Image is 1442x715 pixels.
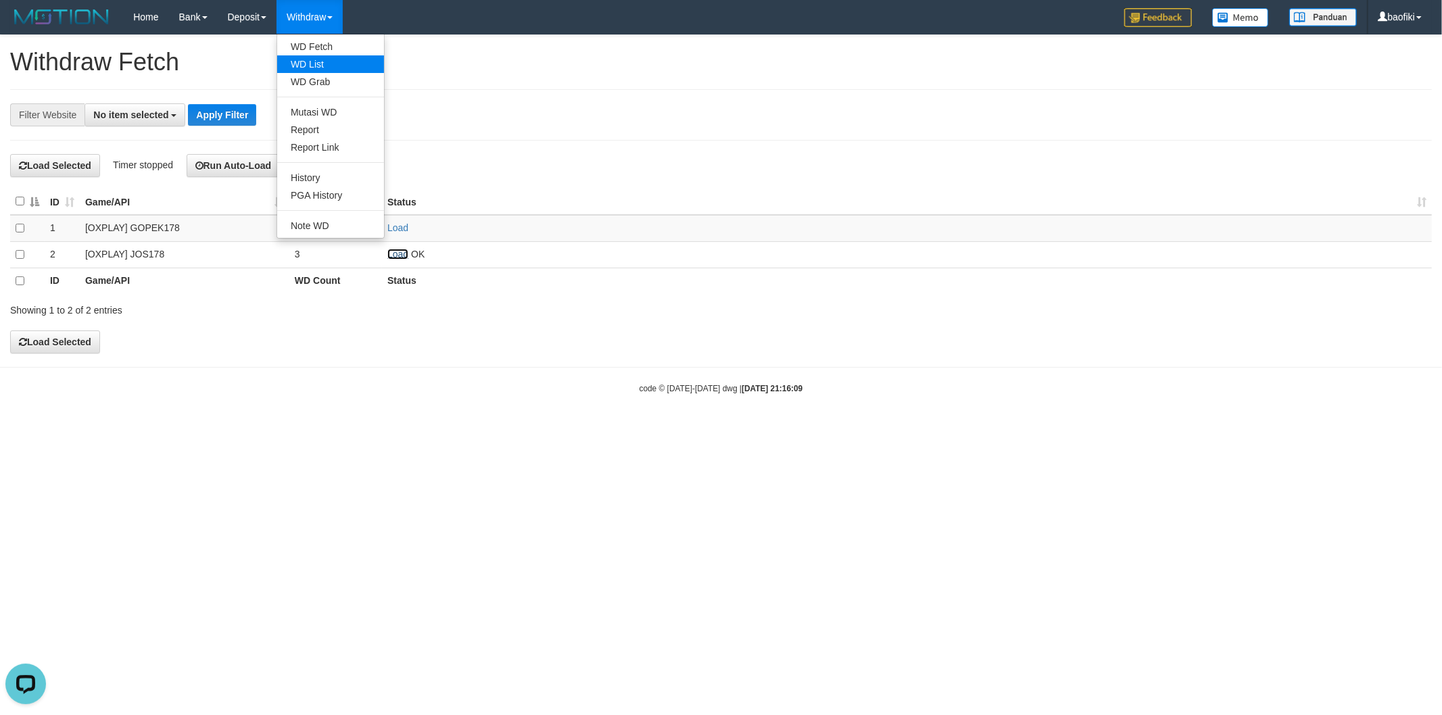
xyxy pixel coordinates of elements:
[742,384,802,393] strong: [DATE] 21:16:09
[1124,8,1192,27] img: Feedback.jpg
[10,154,100,177] button: Load Selected
[277,169,384,187] a: History
[5,5,46,46] button: Open LiveChat chat widget
[113,159,173,170] span: Timer stopped
[387,249,408,260] a: Load
[277,103,384,121] a: Mutasi WD
[277,55,384,73] a: WD List
[80,268,289,293] th: Game/API
[277,139,384,156] a: Report Link
[10,7,113,27] img: MOTION_logo.png
[277,38,384,55] a: WD Fetch
[1212,8,1269,27] img: Button%20Memo.svg
[10,330,100,353] button: Load Selected
[387,222,408,233] a: Load
[10,298,591,317] div: Showing 1 to 2 of 2 entries
[295,249,300,260] span: 3
[10,103,85,126] div: Filter Website
[93,109,168,120] span: No item selected
[80,241,289,268] td: [OXPLAY] JOS178
[277,187,384,204] a: PGA History
[80,189,289,215] th: Game/API: activate to sort column ascending
[188,104,256,126] button: Apply Filter
[277,121,384,139] a: Report
[277,73,384,91] a: WD Grab
[382,189,1432,215] th: Status: activate to sort column ascending
[289,268,382,293] th: WD Count
[640,384,803,393] small: code © [DATE]-[DATE] dwg |
[85,103,185,126] button: No item selected
[277,217,384,235] a: Note WD
[411,249,425,260] span: OK
[187,154,281,177] button: Run Auto-Load
[1289,8,1357,26] img: panduan.png
[45,215,80,241] td: 1
[10,49,1432,76] h1: Withdraw Fetch
[45,268,80,293] th: ID
[80,215,289,241] td: [OXPLAY] GOPEK178
[45,241,80,268] td: 2
[45,189,80,215] th: ID: activate to sort column ascending
[382,268,1432,293] th: Status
